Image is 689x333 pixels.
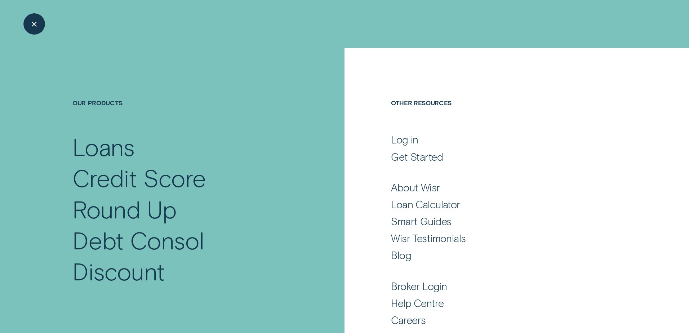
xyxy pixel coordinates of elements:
[391,280,616,293] a: Broker Login
[72,162,294,193] a: Credit Score
[72,162,206,193] div: Credit Score
[72,99,294,131] h4: Our Products
[391,150,443,163] div: Get Started
[391,133,616,146] a: Log in
[391,198,616,211] a: Loan Calculator
[391,198,460,211] div: Loan Calculator
[72,225,294,287] a: Debt Consol Discount
[391,249,616,262] a: Blog
[72,131,135,162] div: Loans
[72,194,177,225] div: Round Up
[72,194,294,225] a: Round Up
[391,314,426,327] div: Careers
[391,280,447,293] div: Broker Login
[391,181,440,194] div: About Wisr
[72,131,294,162] a: Loans
[391,232,466,245] div: Wisr Testimonials
[391,297,616,310] a: Help Centre
[391,297,444,310] div: Help Centre
[391,133,418,146] div: Log in
[391,150,616,163] a: Get Started
[391,99,616,131] h4: Other Resources
[391,249,411,262] div: Blog
[391,181,616,194] a: About Wisr
[23,13,45,35] button: Close Menu
[391,215,616,228] a: Smart Guides
[391,232,616,245] a: Wisr Testimonials
[391,215,451,228] div: Smart Guides
[391,314,616,327] a: Careers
